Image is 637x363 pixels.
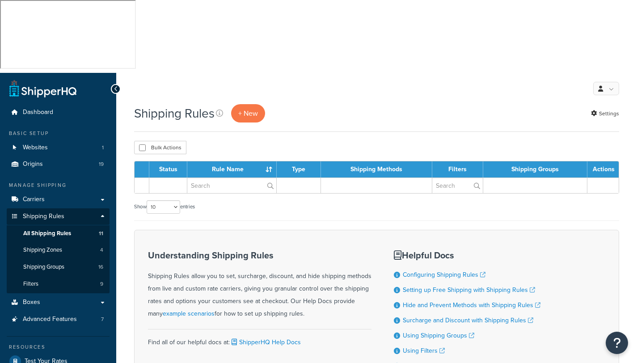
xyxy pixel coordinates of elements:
[7,104,110,121] a: Dashboard
[230,338,301,347] a: ShipperHQ Help Docs
[7,139,110,156] li: Websites
[7,276,110,292] li: Filters
[134,200,195,214] label: Show entries
[23,246,62,254] span: Shipping Zones
[98,263,103,271] span: 16
[403,346,445,355] a: Using Filters
[187,178,276,193] input: Search
[587,161,619,177] th: Actions
[23,196,45,203] span: Carriers
[99,230,103,237] span: 11
[100,246,103,254] span: 4
[7,156,110,173] a: Origins 19
[9,80,76,97] a: ShipperHQ Home
[102,144,104,152] span: 1
[99,160,104,168] span: 19
[23,263,64,271] span: Shipping Groups
[606,332,628,354] button: Open Resource Center
[7,208,110,225] a: Shipping Rules
[23,316,77,323] span: Advanced Features
[147,200,180,214] select: Showentries
[7,208,110,293] li: Shipping Rules
[7,242,110,258] li: Shipping Zones
[23,213,64,220] span: Shipping Rules
[7,311,110,328] a: Advanced Features 7
[23,299,40,306] span: Boxes
[163,309,215,318] a: example scenarios
[23,230,71,237] span: All Shipping Rules
[483,161,587,177] th: Shipping Groups
[7,139,110,156] a: Websites 1
[7,276,110,292] a: Filters 9
[23,160,43,168] span: Origins
[7,130,110,137] div: Basic Setup
[100,280,103,288] span: 9
[591,107,619,120] a: Settings
[403,316,533,325] a: Surcharge and Discount with Shipping Rules
[148,250,371,320] div: Shipping Rules allow you to set, surcharge, discount, and hide shipping methods from live and cus...
[7,242,110,258] a: Shipping Zones 4
[134,105,215,122] h1: Shipping Rules
[23,144,48,152] span: Websites
[187,161,277,177] th: Rule Name
[432,178,483,193] input: Search
[7,343,110,351] div: Resources
[134,141,186,154] button: Bulk Actions
[403,270,485,279] a: Configuring Shipping Rules
[7,259,110,275] li: Shipping Groups
[7,259,110,275] a: Shipping Groups 16
[7,181,110,189] div: Manage Shipping
[403,285,535,295] a: Setting up Free Shipping with Shipping Rules
[403,300,540,310] a: Hide and Prevent Methods with Shipping Rules
[101,316,104,323] span: 7
[149,161,187,177] th: Status
[394,250,540,260] h3: Helpful Docs
[7,294,110,311] a: Boxes
[23,280,38,288] span: Filters
[7,191,110,208] a: Carriers
[277,161,321,177] th: Type
[231,104,265,122] p: + New
[23,109,53,116] span: Dashboard
[321,161,432,177] th: Shipping Methods
[7,156,110,173] li: Origins
[7,225,110,242] a: All Shipping Rules 11
[432,161,483,177] th: Filters
[148,329,371,349] div: Find all of our helpful docs at:
[148,250,371,260] h3: Understanding Shipping Rules
[7,225,110,242] li: All Shipping Rules
[7,311,110,328] li: Advanced Features
[403,331,474,340] a: Using Shipping Groups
